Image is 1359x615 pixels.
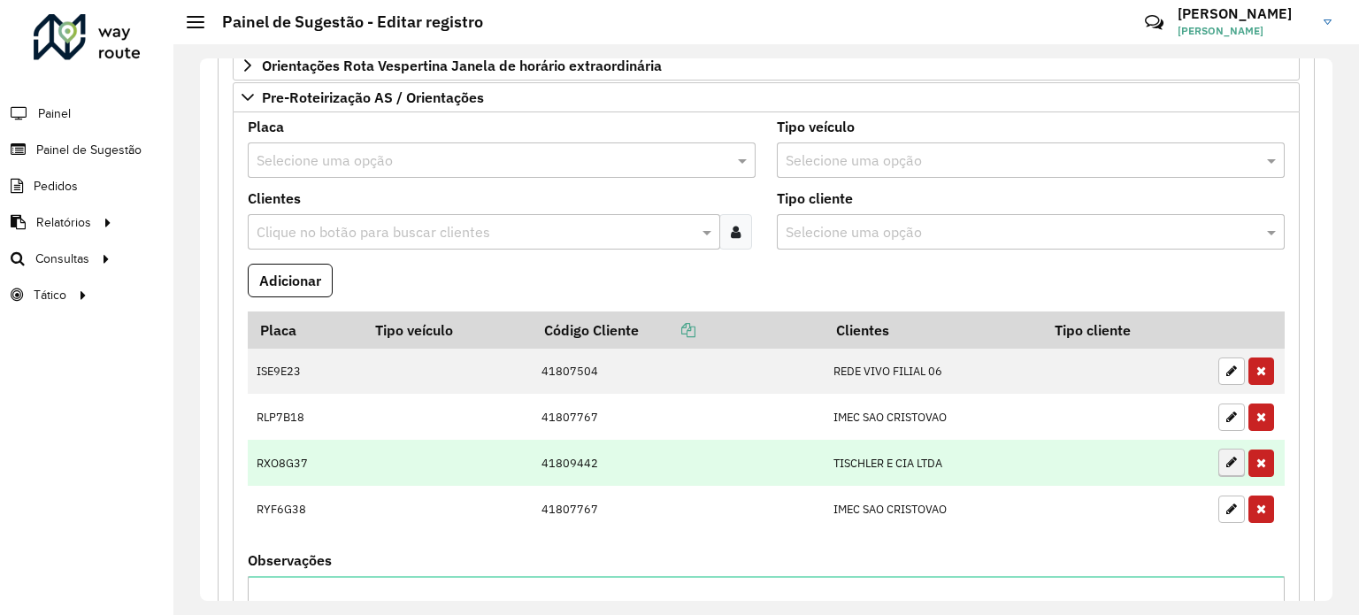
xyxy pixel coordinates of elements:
[824,486,1042,532] td: IMEC SAO CRISTOVAO
[262,90,484,104] span: Pre-Roteirização AS / Orientações
[824,394,1042,440] td: IMEC SAO CRISTOVAO
[34,286,66,304] span: Tático
[35,250,89,268] span: Consultas
[777,116,855,137] label: Tipo veículo
[1135,4,1173,42] a: Contato Rápido
[248,550,332,571] label: Observações
[1178,5,1310,22] h3: [PERSON_NAME]
[233,82,1300,112] a: Pre-Roteirização AS / Orientações
[824,349,1042,395] td: REDE VIVO FILIAL 06
[824,440,1042,486] td: TISCHLER E CIA LTDA
[533,394,824,440] td: 41807767
[533,486,824,532] td: 41807767
[777,188,853,209] label: Tipo cliente
[533,349,824,395] td: 41807504
[38,104,71,123] span: Painel
[248,349,363,395] td: ISE9E23
[1042,311,1209,349] th: Tipo cliente
[233,50,1300,81] a: Orientações Rota Vespertina Janela de horário extraordinária
[248,394,363,440] td: RLP7B18
[248,264,333,297] button: Adicionar
[36,141,142,159] span: Painel de Sugestão
[248,440,363,486] td: RXO8G37
[533,311,824,349] th: Código Cliente
[248,311,363,349] th: Placa
[248,116,284,137] label: Placa
[248,188,301,209] label: Clientes
[248,486,363,532] td: RYF6G38
[1178,23,1310,39] span: [PERSON_NAME]
[533,440,824,486] td: 41809442
[262,58,662,73] span: Orientações Rota Vespertina Janela de horário extraordinária
[363,311,533,349] th: Tipo veículo
[204,12,483,32] h2: Painel de Sugestão - Editar registro
[639,321,695,339] a: Copiar
[824,311,1042,349] th: Clientes
[36,213,91,232] span: Relatórios
[34,177,78,196] span: Pedidos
